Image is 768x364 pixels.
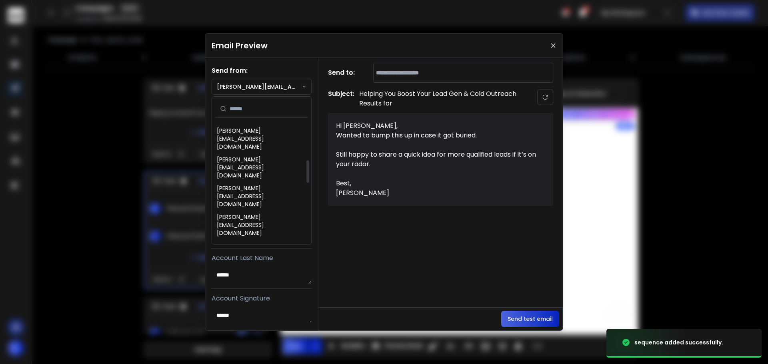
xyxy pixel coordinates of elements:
[217,83,302,91] p: [PERSON_NAME][EMAIL_ADDRESS][DOMAIN_NAME]
[217,213,306,237] div: [PERSON_NAME][EMAIL_ADDRESS][DOMAIN_NAME]
[328,89,354,108] h1: Subject:
[501,311,559,327] button: Send test email
[359,89,519,108] p: Helping You Boost Your Lead Gen & Cold Outreach Results for
[212,294,312,303] p: Account Signature
[212,40,268,51] h1: Email Preview
[217,155,306,179] div: [PERSON_NAME][EMAIL_ADDRESS][DOMAIN_NAME]
[212,253,312,263] p: Account Last Name
[217,184,306,208] div: [PERSON_NAME][EMAIL_ADDRESS][DOMAIN_NAME]
[336,121,536,140] div: Hi [PERSON_NAME], Wanted to bump this up in case it got buried.
[217,242,306,266] div: [PERSON_NAME][EMAIL_ADDRESS][DOMAIN_NAME]
[212,66,312,76] h1: Send from:
[217,127,306,151] div: [PERSON_NAME][EMAIL_ADDRESS][DOMAIN_NAME]
[634,338,723,346] div: sequence added successfully.
[336,179,536,188] div: Best,
[328,68,360,78] h1: Send to:
[336,188,536,198] div: [PERSON_NAME]
[336,150,536,169] div: Still happy to share a quick idea for more qualified leads if it’s on your radar.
